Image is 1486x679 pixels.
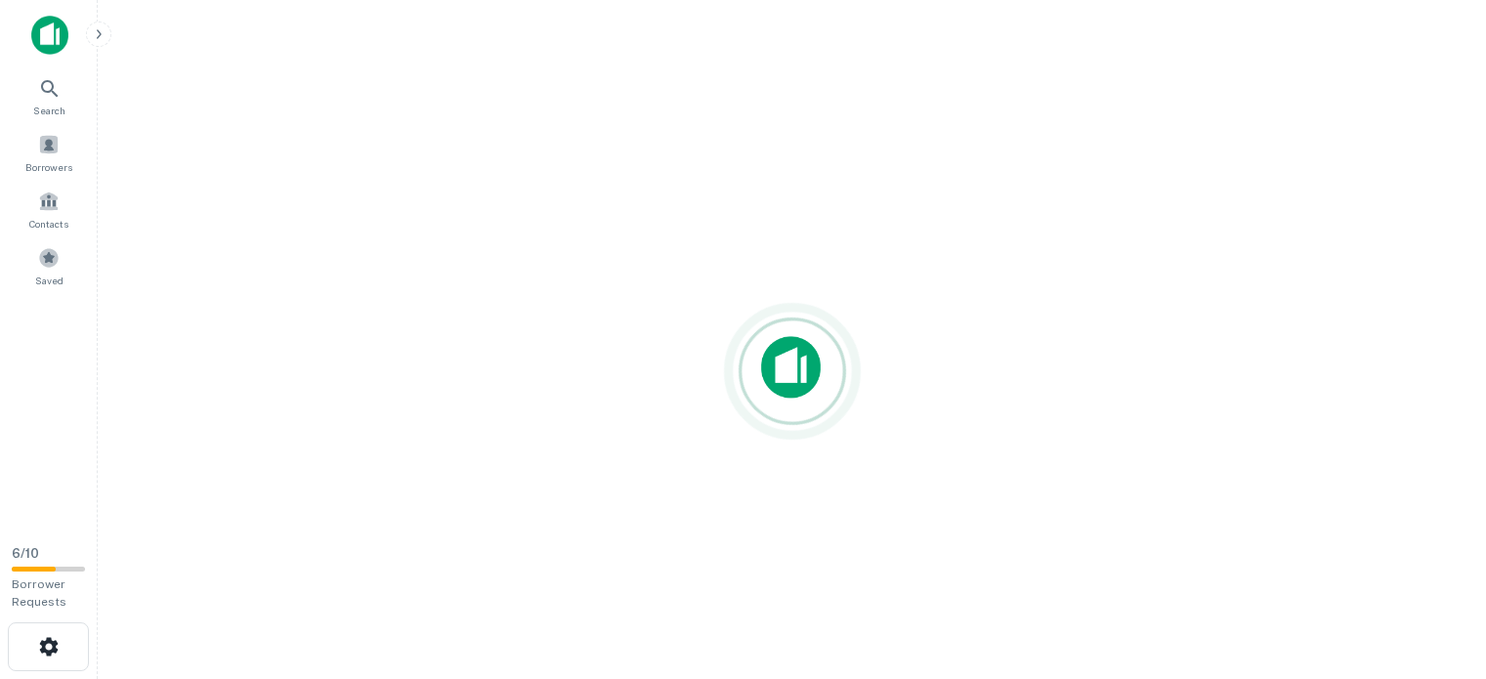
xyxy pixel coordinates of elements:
img: capitalize-icon.png [31,16,68,55]
a: Saved [6,239,92,292]
span: 6 / 10 [12,546,39,561]
span: Borrowers [25,159,72,175]
span: Search [33,103,65,118]
span: Saved [35,273,64,288]
span: Borrower Requests [12,577,66,609]
a: Borrowers [6,126,92,179]
span: Contacts [29,216,68,232]
a: Contacts [6,183,92,235]
a: Search [6,69,92,122]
